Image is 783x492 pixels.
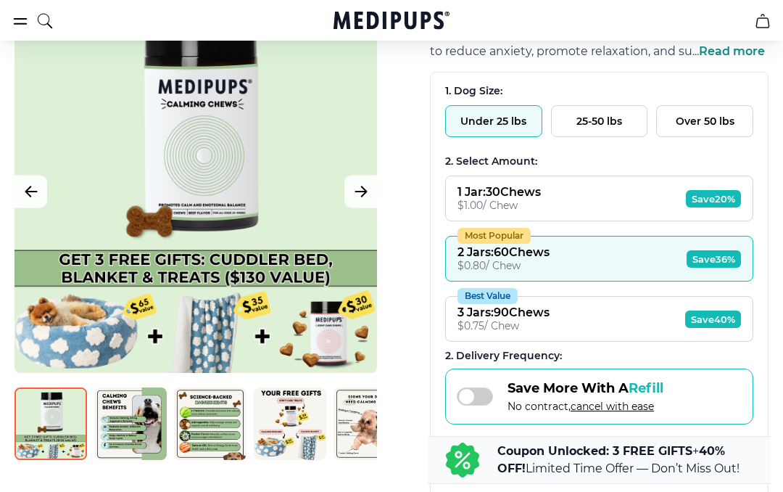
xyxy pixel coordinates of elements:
[94,388,167,460] img: Calming Dog Chews | Natural Dog Supplements
[656,105,753,137] button: Over 50 lbs
[445,84,753,98] div: 1. Dog Size:
[457,259,550,272] div: $ 0.80 / Chew
[551,105,648,137] button: 25-50 lbs
[445,236,753,282] button: Most Popular2 Jars:60Chews$0.80/ ChewSave36%
[14,388,87,460] img: Calming Dog Chews | Natural Dog Supplements
[445,105,542,137] button: Under 25 lbs
[457,288,518,304] div: Best Value
[507,380,663,396] span: Save More With A
[629,380,663,396] span: Refill
[687,250,741,268] span: Save 36%
[745,4,780,38] button: cart
[457,306,550,319] div: 3 Jars : 90 Chews
[685,311,741,328] span: Save 40%
[686,190,741,208] span: Save 20%
[445,155,753,168] div: 2. Select Amount:
[36,3,54,39] button: search
[333,9,449,34] a: Medipups
[507,400,663,413] span: No contract,
[445,296,753,342] button: Best Value3 Jars:90Chews$0.75/ ChewSave40%
[699,44,765,58] span: Read more
[254,388,326,460] img: Calming Dog Chews | Natural Dog Supplements
[430,44,692,58] span: to reduce anxiety, promote relaxation, and su
[497,443,753,477] p: + Limited Time Offer — Don’t Miss Out!
[12,12,29,30] button: burger-menu
[497,444,692,458] b: Coupon Unlocked: 3 FREE GIFTS
[457,199,541,212] div: $ 1.00 / Chew
[344,175,377,208] button: Next Image
[457,245,550,259] div: 2 Jars : 60 Chews
[571,400,654,413] span: cancel with ease
[445,349,562,362] span: 2 . Delivery Frequency:
[692,44,765,58] span: ...
[457,185,541,199] div: 1 Jar : 30 Chews
[174,388,246,460] img: Calming Dog Chews | Natural Dog Supplements
[333,388,406,460] img: Calming Dog Chews | Natural Dog Supplements
[14,175,47,208] button: Previous Image
[457,319,550,332] div: $ 0.75 / Chew
[445,176,753,221] button: 1 Jar:30Chews$1.00/ ChewSave20%
[457,228,531,244] div: Most Popular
